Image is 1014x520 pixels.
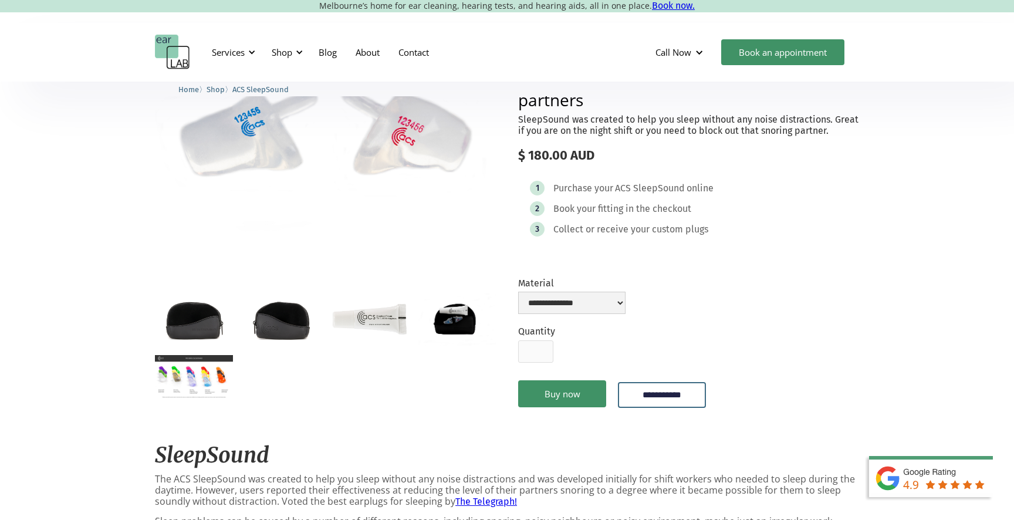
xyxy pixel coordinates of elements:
[615,183,685,194] div: ACS SleepSound
[155,35,190,70] a: home
[346,35,389,69] a: About
[646,35,715,70] div: Call Now
[655,46,691,58] div: Call Now
[553,183,613,194] div: Purchase your
[687,183,714,194] div: online
[155,16,496,253] a: open lightbox
[536,184,539,193] div: 1
[309,35,346,69] a: Blog
[272,46,292,58] div: Shop
[535,204,539,213] div: 2
[205,35,259,70] div: Services
[207,83,225,94] a: Shop
[155,442,269,468] em: SleepSound
[535,225,539,234] div: 3
[178,85,199,94] span: Home
[518,326,555,337] label: Quantity
[721,39,844,65] a: Book an appointment
[242,293,320,345] a: open lightbox
[518,148,859,163] div: $ 180.00 AUD
[330,293,408,345] a: open lightbox
[212,46,245,58] div: Services
[155,474,859,508] p: The ACS SleepSound was created to help you sleep without any noise distractions and was developed...
[155,16,496,253] img: ACS SleepSound
[518,114,859,136] p: SleepSound was created to help you sleep without any noise distractions. Great if you are on the ...
[155,293,233,345] a: open lightbox
[178,83,199,94] a: Home
[418,293,496,346] a: open lightbox
[232,83,289,94] a: ACS SleepSound
[265,35,306,70] div: Shop
[178,83,207,96] li: 〉
[553,224,708,235] div: Collect or receive your custom plugs
[518,380,606,407] a: Buy now
[232,85,289,94] span: ACS SleepSound
[389,35,438,69] a: Contact
[518,75,859,108] h2: Ideal for a better sleep or those with snoring partners
[518,278,626,289] label: Material
[553,203,691,215] div: Book your fitting in the checkout
[455,496,517,507] a: The Telegraph!
[207,83,232,96] li: 〉
[155,355,233,399] a: open lightbox
[207,85,225,94] span: Shop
